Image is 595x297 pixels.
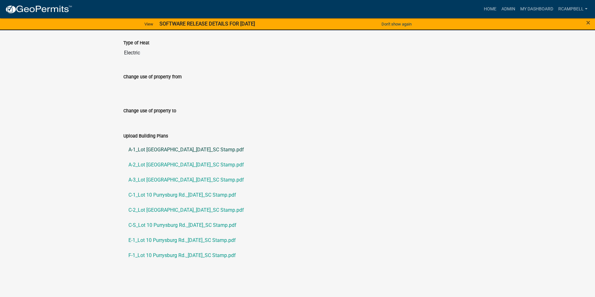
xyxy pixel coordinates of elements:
[123,134,168,138] label: Upload Building Plans
[518,3,556,15] a: My Dashboard
[142,19,156,29] a: View
[123,172,472,188] a: A-3_Lot [GEOGRAPHIC_DATA]_[DATE]_SC Stamp.pdf
[481,3,499,15] a: Home
[556,3,590,15] a: rcampbell
[123,75,182,79] label: Change use of property from
[123,188,472,203] a: C-1_Lot 10 Purrysburg Rd._[DATE]_SC Stamp.pdf
[123,248,472,263] a: F-1_Lot 10 Purrysburg Rd._[DATE]_SC Stamp.pdf
[379,19,414,29] button: Don't show again
[123,157,472,172] a: A-2_Lot [GEOGRAPHIC_DATA]_[DATE]_SC Stamp.pdf
[123,109,176,113] label: Change use of property to
[123,142,472,157] a: A-1_Lot [GEOGRAPHIC_DATA]_[DATE]_SC Stamp.pdf
[123,233,472,248] a: E-1_Lot 10 Purrysburg Rd._[DATE]_SC Stamp.pdf
[499,3,518,15] a: Admin
[123,218,472,233] a: C-S_Lot 10 Purrysburg Rd._[DATE]_SC Stamp.pdf
[586,19,590,26] button: Close
[123,203,472,218] a: C-2_Lot [GEOGRAPHIC_DATA]_[DATE]_SC Stamp.pdf
[586,18,590,27] span: ×
[160,21,255,27] strong: SOFTWARE RELEASE DETAILS FOR [DATE]
[123,41,149,45] label: Type of Heat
